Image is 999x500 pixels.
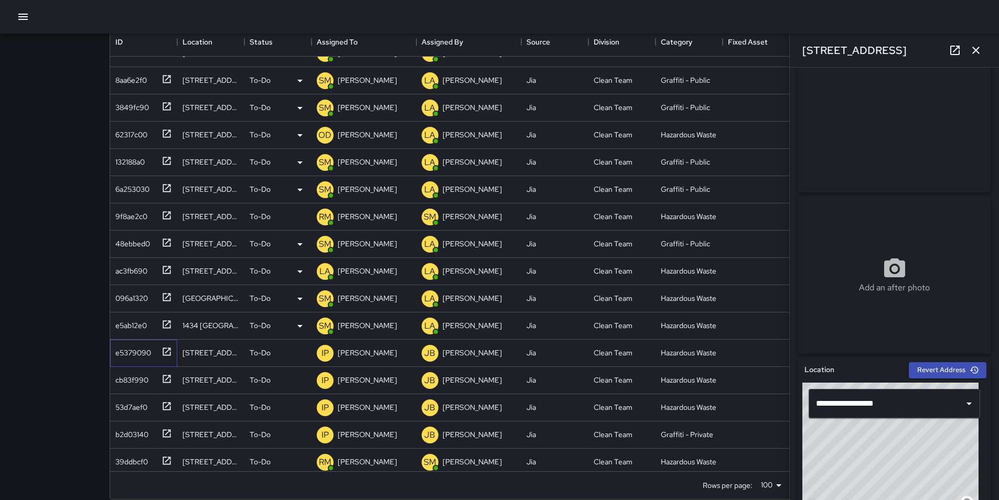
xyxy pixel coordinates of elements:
[250,184,271,194] p: To-Do
[594,27,619,57] div: Division
[317,27,358,57] div: Assigned To
[182,75,239,85] div: 1500 Market Street
[728,27,768,57] div: Fixed Asset
[443,129,502,140] p: [PERSON_NAME]
[656,27,723,57] div: Category
[527,293,536,303] div: Jia
[594,102,632,113] div: Clean Team
[321,401,329,414] p: IP
[338,293,397,303] p: [PERSON_NAME]
[321,429,329,441] p: IP
[443,347,502,358] p: [PERSON_NAME]
[182,266,239,276] div: 1 South Van Ness Avenue
[182,429,239,440] div: 1446 Market Street
[182,184,239,194] div: 40 12th Street
[527,129,536,140] div: Jia
[319,238,331,251] p: SM
[424,374,435,387] p: JB
[250,27,273,57] div: Status
[250,129,271,140] p: To-Do
[527,75,536,85] div: Jia
[338,129,397,140] p: [PERSON_NAME]
[250,347,271,358] p: To-Do
[110,27,177,57] div: ID
[318,129,331,142] p: OD
[527,184,536,194] div: Jia
[443,211,502,222] p: [PERSON_NAME]
[594,402,632,412] div: Clean Team
[319,292,331,305] p: SM
[182,211,239,222] div: 11 Van Ness Avenue
[443,402,502,412] p: [PERSON_NAME]
[661,293,716,303] div: Hazardous Waste
[182,27,212,57] div: Location
[661,429,713,440] div: Graffiti - Private
[594,238,632,249] div: Clean Team
[250,75,271,85] p: To-Do
[338,157,397,167] p: [PERSON_NAME]
[319,265,330,278] p: LA
[111,371,148,385] div: cb83f990
[111,289,148,303] div: 096a1320
[443,184,502,194] p: [PERSON_NAME]
[250,157,271,167] p: To-Do
[111,153,145,167] div: 132188a0
[424,292,435,305] p: LA
[319,211,331,223] p: RM
[527,211,536,222] div: Jia
[250,375,271,385] p: To-Do
[319,183,331,196] p: SM
[594,429,632,440] div: Clean Team
[527,238,536,249] div: Jia
[594,266,632,276] div: Clean Team
[443,75,502,85] p: [PERSON_NAME]
[111,207,147,222] div: 9f8ae2c0
[661,129,716,140] div: Hazardous Waste
[443,456,502,467] p: [PERSON_NAME]
[661,184,710,194] div: Graffiti - Public
[250,320,271,331] p: To-Do
[594,129,632,140] div: Clean Team
[661,402,716,412] div: Hazardous Waste
[527,320,536,331] div: Jia
[250,456,271,467] p: To-Do
[443,429,502,440] p: [PERSON_NAME]
[111,425,148,440] div: b2d03140
[723,27,790,57] div: Fixed Asset
[594,347,632,358] div: Clean Team
[182,347,239,358] div: 1170 Market Street
[661,102,710,113] div: Graffiti - Public
[424,320,435,332] p: LA
[338,375,397,385] p: [PERSON_NAME]
[661,375,716,385] div: Hazardous Waste
[338,184,397,194] p: [PERSON_NAME]
[527,102,536,113] div: Jia
[182,157,239,167] div: 1586 Market Street
[424,401,435,414] p: JB
[319,456,331,469] p: RM
[443,266,502,276] p: [PERSON_NAME]
[111,343,151,358] div: e5379090
[111,71,147,85] div: 8aa6e2f0
[443,102,502,113] p: [PERSON_NAME]
[661,320,716,331] div: Hazardous Waste
[527,266,536,276] div: Jia
[424,156,435,169] p: LA
[111,180,149,194] div: 6a253030
[338,456,397,467] p: [PERSON_NAME]
[424,129,435,142] p: LA
[757,477,785,493] div: 100
[338,402,397,412] p: [PERSON_NAME]
[424,183,435,196] p: LA
[111,234,150,249] div: 48ebbed0
[321,347,329,360] p: IP
[111,98,149,113] div: 3849fc90
[594,184,632,194] div: Clean Team
[311,27,416,57] div: Assigned To
[424,102,435,114] p: LA
[338,211,397,222] p: [PERSON_NAME]
[319,102,331,114] p: SM
[182,238,239,249] div: 1520 Market Street
[250,211,271,222] p: To-Do
[182,402,239,412] div: 1 Grove Street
